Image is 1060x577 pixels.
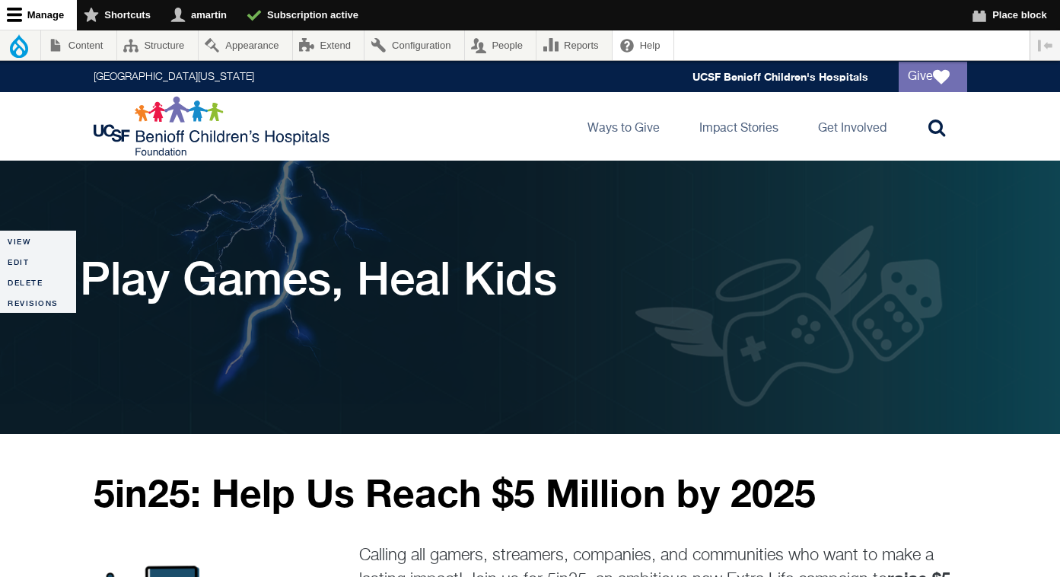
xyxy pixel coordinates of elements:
[41,30,116,60] a: Content
[692,70,868,83] a: UCSF Benioff Children's Hospitals
[199,30,292,60] a: Appearance
[364,30,463,60] a: Configuration
[293,30,364,60] a: Extend
[806,92,899,161] a: Get Involved
[94,72,254,82] a: [GEOGRAPHIC_DATA][US_STATE]
[80,251,557,304] h1: Play Games, Heal Kids
[465,30,536,60] a: People
[536,30,612,60] a: Reports
[613,30,673,60] a: Help
[1030,30,1060,60] button: Vertical orientation
[575,92,672,161] a: Ways to Give
[899,62,967,92] a: Give
[117,30,198,60] a: Structure
[687,92,791,161] a: Impact Stories
[94,472,967,514] p: 5in25: Help Us Reach $5 Million by 2025
[94,96,333,157] img: Logo for UCSF Benioff Children's Hospitals Foundation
